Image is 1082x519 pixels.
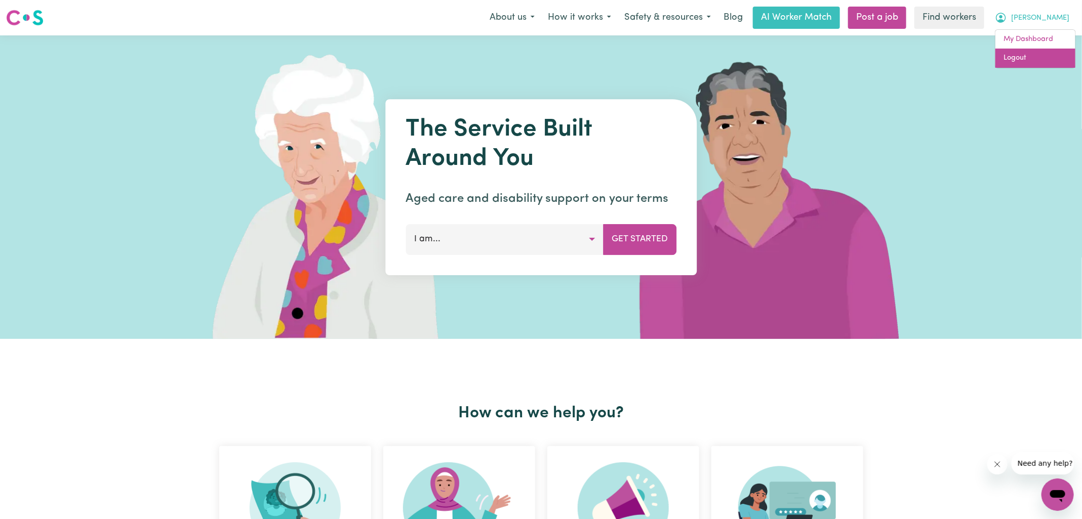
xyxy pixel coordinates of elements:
iframe: Close message [987,454,1008,474]
h1: The Service Built Around You [406,115,676,174]
h2: How can we help you? [213,404,869,423]
a: Careseekers logo [6,6,44,29]
button: About us [483,7,541,28]
a: Blog [717,7,749,29]
button: My Account [988,7,1076,28]
p: Aged care and disability support on your terms [406,190,676,208]
button: How it works [541,7,618,28]
a: Post a job [848,7,906,29]
iframe: Button to launch messaging window [1041,479,1074,511]
iframe: Message from company [1012,452,1074,474]
a: AI Worker Match [753,7,840,29]
div: My Account [995,29,1076,68]
img: Careseekers logo [6,9,44,27]
button: Safety & resources [618,7,717,28]
a: Find workers [914,7,984,29]
a: Logout [995,49,1075,68]
a: My Dashboard [995,30,1075,49]
button: Get Started [603,224,676,254]
button: I am... [406,224,604,254]
span: [PERSON_NAME] [1011,13,1069,24]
